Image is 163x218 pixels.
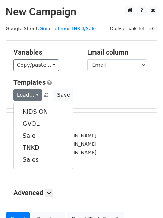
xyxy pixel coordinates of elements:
small: [EMAIL_ADDRESS][DOMAIN_NAME] [13,150,97,155]
small: Google Sheet: [6,26,96,31]
a: Sales [14,154,73,166]
a: Sale [14,130,73,142]
a: Daily emails left: 50 [107,26,157,31]
a: Load... [13,89,42,101]
h5: Email column [87,48,150,56]
small: [EMAIL_ADDRESS][DOMAIN_NAME] [13,141,97,147]
h2: New Campaign [6,6,157,18]
a: Gửi mail mời TNKD/Sale [39,26,96,31]
a: TNKD [14,142,73,154]
a: KIDS ON [14,106,73,118]
iframe: Chat Widget [126,182,163,218]
a: Copy/paste... [13,59,59,71]
h5: Advanced [13,189,150,197]
a: GVOL [14,118,73,130]
a: Templates [13,78,46,86]
small: [EMAIL_ADDRESS][DOMAIN_NAME] [13,133,97,138]
h5: 4 Recipients [13,120,150,128]
h5: Variables [13,48,76,56]
button: Save [54,89,73,101]
span: Daily emails left: 50 [107,25,157,33]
